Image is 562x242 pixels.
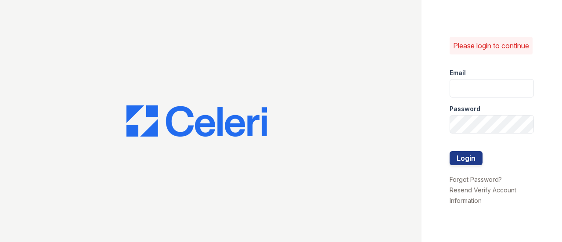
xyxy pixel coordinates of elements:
a: Forgot Password? [450,176,502,183]
label: Email [450,69,466,77]
button: Login [450,151,483,165]
label: Password [450,105,480,113]
img: CE_Logo_Blue-a8612792a0a2168367f1c8372b55b34899dd931a85d93a1a3d3e32e68fde9ad4.png [126,105,267,137]
p: Please login to continue [453,40,529,51]
a: Resend Verify Account Information [450,186,516,204]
